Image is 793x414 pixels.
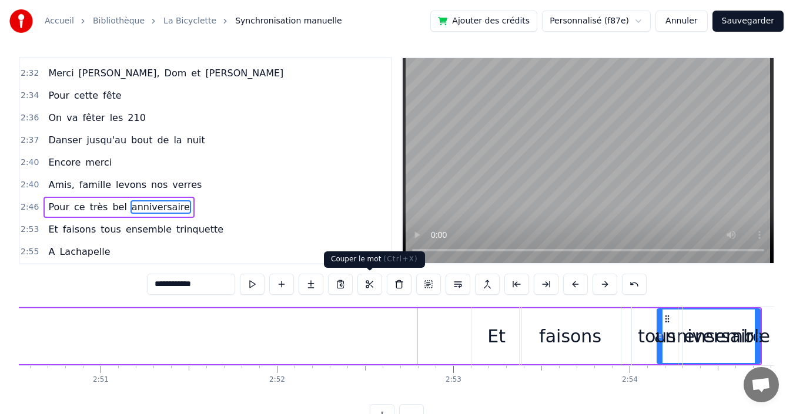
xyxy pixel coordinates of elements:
span: cette [73,89,99,102]
span: A [47,245,56,258]
img: youka [9,9,33,33]
span: bel [111,200,128,214]
span: 2:53 [21,224,39,235]
span: Synchronisation manuelle [235,15,342,27]
span: levons [115,178,148,191]
span: et [190,66,202,80]
button: Annuler [655,11,707,32]
span: les [109,111,125,124]
span: 2:34 [21,90,39,102]
span: anniversaire [131,200,191,214]
span: [PERSON_NAME], [78,66,161,80]
span: [PERSON_NAME] [204,66,285,80]
span: famille [78,178,112,191]
span: ensemble [125,223,173,236]
div: tous [638,323,676,349]
div: faisons [539,323,601,349]
span: Pour [47,89,71,102]
a: Bibliothèque [93,15,145,27]
span: 2:40 [21,157,39,169]
span: ce [73,200,86,214]
span: On [47,111,63,124]
span: bout [130,133,153,147]
div: 2:54 [622,375,638,385]
span: fête [102,89,123,102]
span: merci [84,156,113,169]
span: Lachapelle [58,245,111,258]
span: Amis, [47,178,75,191]
span: nos [150,178,169,191]
a: La Bicyclette [163,15,216,27]
span: Pour [47,200,71,214]
nav: breadcrumb [45,15,342,27]
span: Merci [47,66,75,80]
span: jusqu'au [85,133,128,147]
span: verres [171,178,203,191]
a: Accueil [45,15,74,27]
span: Danser [47,133,83,147]
span: de [156,133,170,147]
div: Couper le mot [324,251,425,268]
span: ( Ctrl+X ) [383,255,418,263]
div: Et [487,323,506,349]
span: va [65,111,79,124]
span: Et [47,223,59,236]
div: 2:53 [446,375,461,385]
div: 2:52 [269,375,285,385]
span: 210 [126,111,147,124]
div: ensemble [684,323,770,349]
button: Sauvegarder [712,11,784,32]
div: 2:51 [93,375,109,385]
span: 2:46 [21,201,39,213]
span: très [89,200,109,214]
span: nuit [186,133,206,147]
span: tous [99,223,122,236]
span: la [172,133,183,147]
span: 2:55 [21,246,39,258]
span: trinquette [175,223,225,236]
span: Encore [47,156,82,169]
button: Ajouter des crédits [430,11,537,32]
span: 2:40 [21,179,39,191]
span: faisons [62,223,97,236]
div: Ouvrir le chat [744,367,779,402]
span: 2:36 [21,112,39,124]
span: 2:37 [21,134,39,146]
span: 2:32 [21,68,39,79]
span: Dom [163,66,188,80]
span: fêter [81,111,106,124]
